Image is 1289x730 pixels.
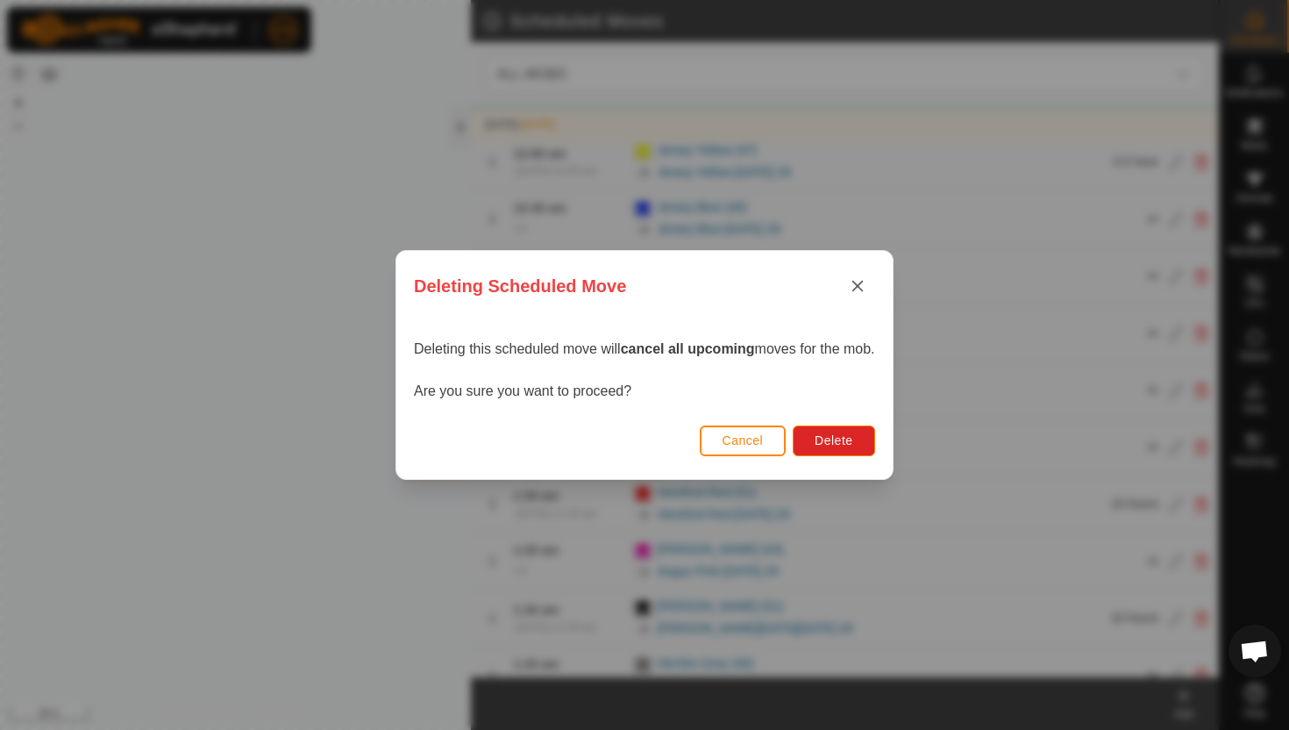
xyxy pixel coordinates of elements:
[414,339,875,360] p: Deleting this scheduled move will moves for the mob.
[621,341,755,356] strong: cancel all upcoming
[723,433,764,447] span: Cancel
[414,381,875,402] p: Are you sure you want to proceed?
[793,426,874,456] button: Delete
[414,273,626,299] span: Deleting Scheduled Move
[700,426,787,456] button: Cancel
[1228,625,1281,677] a: Open chat
[815,433,852,447] span: Delete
